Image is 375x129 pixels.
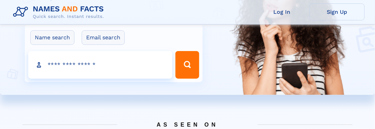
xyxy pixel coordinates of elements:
a: Sign Up [310,3,365,20]
button: Search Button [175,51,199,79]
label: Name search [30,30,74,45]
img: Logo Names and Facts [10,3,110,21]
label: Email search [82,30,125,45]
input: search input [28,51,172,79]
a: Log In [254,3,310,20]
